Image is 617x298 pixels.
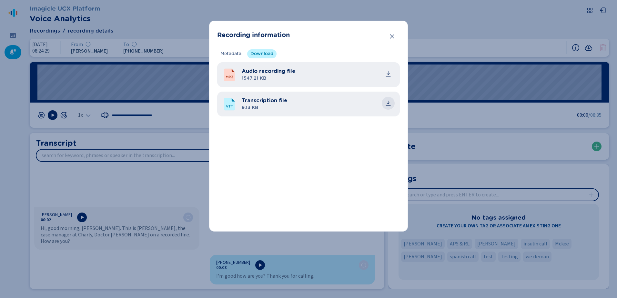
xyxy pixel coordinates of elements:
[385,100,391,106] svg: download
[217,29,400,42] header: Recording information
[385,71,391,77] div: Download file
[222,68,237,82] svg: MP3File
[242,104,287,111] span: 9.13 KB
[242,67,295,75] span: Audio recording file
[220,51,241,57] span: Metadata
[382,67,395,80] button: common.download
[386,30,399,43] button: Close
[382,97,395,110] button: common.download
[242,97,287,104] span: Transcription file
[385,100,391,106] div: Download file
[385,71,391,77] svg: download
[242,97,395,111] div: transcription_20251013_082429_MaureenAllanson-+16192448528.vtt.txt
[242,67,395,82] div: audio_20251013_082429_MaureenAllanson-+16192448528.mp3
[242,75,295,82] span: 1547.21 KB
[222,97,237,111] svg: VTTFile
